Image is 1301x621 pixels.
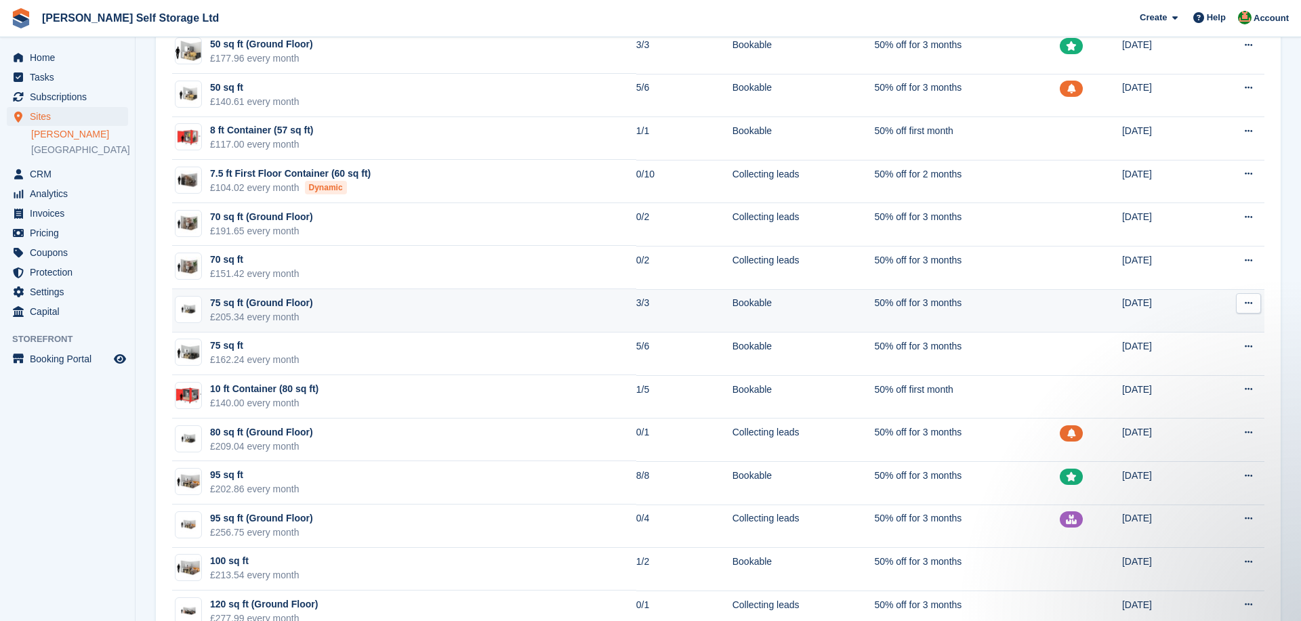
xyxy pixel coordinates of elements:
[30,302,111,321] span: Capital
[636,461,732,505] td: 8/8
[175,472,201,492] img: 100-sqft-unit.jpg
[175,41,201,61] img: 50-sqft-unit%20copy.jpg
[7,87,128,106] a: menu
[30,349,111,368] span: Booking Portal
[210,382,318,396] div: 10 ft Container (80 sq ft)
[1238,11,1252,24] img: Joshua Wild
[1122,203,1204,247] td: [DATE]
[1122,31,1204,74] td: [DATE]
[30,204,111,223] span: Invoices
[7,204,128,223] a: menu
[30,282,111,301] span: Settings
[30,48,111,67] span: Home
[175,558,201,578] img: 100-sqft-unit.jpg
[210,51,313,66] div: £177.96 every month
[31,128,128,141] a: [PERSON_NAME]
[1140,11,1167,24] span: Create
[7,68,128,87] a: menu
[175,431,201,446] img: 75-sqft-unit.jpg
[210,267,300,281] div: £151.42 every month
[1122,375,1204,419] td: [DATE]
[210,81,300,95] div: 50 sq ft
[30,107,111,126] span: Sites
[636,246,732,289] td: 0/2
[1122,246,1204,289] td: [DATE]
[210,137,313,152] div: £117.00 every month
[7,48,128,67] a: menu
[1122,461,1204,505] td: [DATE]
[732,419,875,462] td: Collecting leads
[732,246,875,289] td: Collecting leads
[874,74,1060,117] td: 50% off for 3 months
[37,7,224,29] a: [PERSON_NAME] Self Storage Ltd
[636,419,732,462] td: 0/1
[1122,117,1204,160] td: [DATE]
[732,117,875,160] td: Bookable
[210,310,313,324] div: £205.34 every month
[210,353,300,367] div: £162.24 every month
[732,289,875,333] td: Bookable
[210,224,313,238] div: £191.65 every month
[112,351,128,367] a: Preview store
[210,210,313,224] div: 70 sq ft (Ground Floor)
[210,425,313,440] div: 80 sq ft (Ground Floor)
[732,333,875,376] td: Bookable
[7,165,128,184] a: menu
[732,375,875,419] td: Bookable
[7,184,128,203] a: menu
[1122,505,1204,548] td: [DATE]
[874,548,1060,591] td: 50% off for 3 months
[210,296,313,310] div: 75 sq ft (Ground Floor)
[175,129,201,146] img: Screenshot%202024-11-22%20at%202.03.40%E2%80%AFpm.png
[874,505,1060,548] td: 50% off for 3 months
[1122,289,1204,333] td: [DATE]
[210,440,313,454] div: £209.04 every month
[874,461,1060,505] td: 50% off for 3 months
[175,85,201,104] img: 50-sqft-unit.jpg
[7,223,128,242] a: menu
[210,597,318,612] div: 120 sq ft (Ground Floor)
[1122,419,1204,462] td: [DATE]
[30,165,111,184] span: CRM
[732,548,875,591] td: Bookable
[1207,11,1226,24] span: Help
[874,246,1060,289] td: 50% off for 3 months
[636,548,732,591] td: 1/2
[7,243,128,262] a: menu
[210,95,300,109] div: £140.61 every month
[210,554,300,568] div: 100 sq ft
[31,144,128,156] a: [GEOGRAPHIC_DATA]
[874,375,1060,419] td: 50% off first month
[30,87,111,106] span: Subscriptions
[636,160,732,203] td: 0/10
[30,263,111,282] span: Protection
[175,213,201,233] img: 64-sqft-unit.jpg
[636,333,732,376] td: 5/6
[1254,12,1289,25] span: Account
[636,117,732,160] td: 1/1
[175,387,201,404] img: 10ftContainerDiagramCropped.jpg
[210,396,318,410] div: £140.00 every month
[732,461,875,505] td: Bookable
[1122,160,1204,203] td: [DATE]
[210,167,371,181] div: 7.5 ft First Floor Container (60 sq ft)
[732,31,875,74] td: Bookable
[305,181,347,194] div: Dynamic
[210,526,313,540] div: £256.75 every month
[874,289,1060,333] td: 50% off for 3 months
[732,74,875,117] td: Bookable
[11,8,31,28] img: stora-icon-8386f47178a22dfd0bd8f6a31ec36ba5ce8667c1dd55bd0f319d3a0aa187defe.svg
[1122,74,1204,117] td: [DATE]
[7,107,128,126] a: menu
[30,68,111,87] span: Tasks
[1122,548,1204,591] td: [DATE]
[636,203,732,247] td: 0/2
[7,302,128,321] a: menu
[732,505,875,548] td: Collecting leads
[175,517,201,532] img: 100-sqft-unit.jpg
[874,160,1060,203] td: 50% off for 2 months
[732,203,875,247] td: Collecting leads
[7,349,128,368] a: menu
[210,568,300,582] div: £213.54 every month
[175,603,201,619] img: 125-sqft-unit.jpg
